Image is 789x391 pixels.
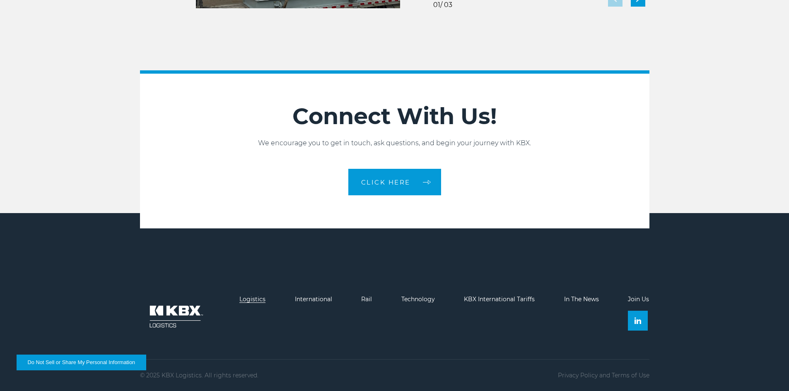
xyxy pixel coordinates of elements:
h2: Connect With Us! [140,103,649,130]
img: kbx logo [140,296,210,337]
a: Technology [401,295,435,303]
span: CLICK HERE [361,179,410,185]
iframe: Chat Widget [748,351,789,391]
a: Join Us [628,295,649,303]
button: Do Not Sell or Share My Personal Information [17,355,146,370]
p: We encourage you to get in touch, ask questions, and begin your journey with KBX. [140,138,649,148]
a: In The News [564,295,599,303]
p: © 2025 KBX Logistics. All rights reserved. [140,372,258,379]
a: International [295,295,332,303]
a: Logistics [239,295,265,303]
span: and [599,372,610,379]
a: Terms of Use [612,372,649,379]
a: Privacy Policy [558,372,598,379]
a: CLICK HERE arrow arrow [348,169,441,195]
span: 01 [433,1,440,9]
a: KBX International Tariffs [464,295,535,303]
div: / 03 [433,2,452,8]
a: Rail [361,295,372,303]
img: Linkedin [635,317,641,324]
